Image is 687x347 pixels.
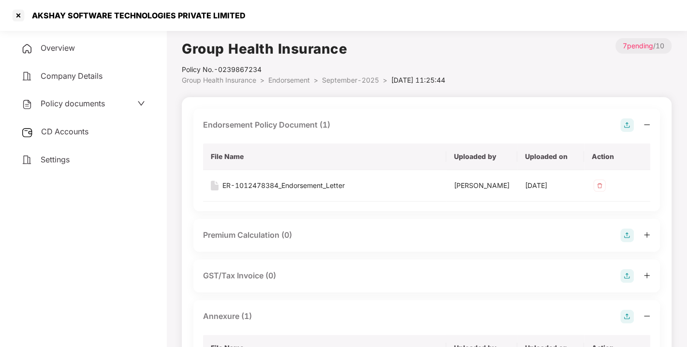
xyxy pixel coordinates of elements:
img: svg+xml;base64,PHN2ZyB4bWxucz0iaHR0cDovL3d3dy53My5vcmcvMjAwMC9zdmciIHdpZHRoPSIyOCIgaGVpZ2h0PSIyOC... [620,269,634,283]
span: plus [643,272,650,279]
th: Action [584,144,650,170]
span: [DATE] 11:25:44 [391,76,445,84]
img: svg+xml;base64,PHN2ZyB4bWxucz0iaHR0cDovL3d3dy53My5vcmcvMjAwMC9zdmciIHdpZHRoPSIyOCIgaGVpZ2h0PSIyOC... [620,310,634,323]
span: > [383,76,387,84]
span: minus [643,313,650,319]
img: svg+xml;base64,PHN2ZyB4bWxucz0iaHR0cDovL3d3dy53My5vcmcvMjAwMC9zdmciIHdpZHRoPSIxNiIgaGVpZ2h0PSIyMC... [211,181,219,190]
div: GST/Tax Invoice (0) [203,270,276,282]
th: File Name [203,144,446,170]
div: Policy No.- 0239867234 [182,64,445,75]
th: Uploaded by [446,144,517,170]
h1: Group Health Insurance [182,38,445,59]
div: [DATE] [525,180,576,191]
span: Company Details [41,71,102,81]
span: minus [643,121,650,128]
img: svg+xml;base64,PHN2ZyB3aWR0aD0iMjUiIGhlaWdodD0iMjQiIHZpZXdCb3g9IjAgMCAyNSAyNCIgZmlsbD0ibm9uZSIgeG... [21,127,33,138]
th: Uploaded on [517,144,584,170]
div: Endorsement Policy Document (1) [203,119,330,131]
img: svg+xml;base64,PHN2ZyB4bWxucz0iaHR0cDovL3d3dy53My5vcmcvMjAwMC9zdmciIHdpZHRoPSIyNCIgaGVpZ2h0PSIyNC... [21,99,33,110]
img: svg+xml;base64,PHN2ZyB4bWxucz0iaHR0cDovL3d3dy53My5vcmcvMjAwMC9zdmciIHdpZHRoPSIyNCIgaGVpZ2h0PSIyNC... [21,71,33,82]
span: Policy documents [41,99,105,108]
span: Settings [41,155,70,164]
span: Group Health Insurance [182,76,256,84]
span: > [314,76,318,84]
span: Overview [41,43,75,53]
img: svg+xml;base64,PHN2ZyB4bWxucz0iaHR0cDovL3d3dy53My5vcmcvMjAwMC9zdmciIHdpZHRoPSIyOCIgaGVpZ2h0PSIyOC... [620,118,634,132]
img: svg+xml;base64,PHN2ZyB4bWxucz0iaHR0cDovL3d3dy53My5vcmcvMjAwMC9zdmciIHdpZHRoPSIyNCIgaGVpZ2h0PSIyNC... [21,154,33,166]
span: Endorsement [268,76,310,84]
span: > [260,76,264,84]
span: CD Accounts [41,127,88,136]
img: svg+xml;base64,PHN2ZyB4bWxucz0iaHR0cDovL3d3dy53My5vcmcvMjAwMC9zdmciIHdpZHRoPSIyNCIgaGVpZ2h0PSIyNC... [21,43,33,55]
div: Annexure (1) [203,310,252,322]
div: [PERSON_NAME] [454,180,510,191]
span: down [137,100,145,107]
img: svg+xml;base64,PHN2ZyB4bWxucz0iaHR0cDovL3d3dy53My5vcmcvMjAwMC9zdmciIHdpZHRoPSIzMiIgaGVpZ2h0PSIzMi... [592,178,607,193]
span: September-2025 [322,76,379,84]
div: Premium Calculation (0) [203,229,292,241]
div: ER-1012478384_Endorsement_Letter [222,180,345,191]
img: svg+xml;base64,PHN2ZyB4bWxucz0iaHR0cDovL3d3dy53My5vcmcvMjAwMC9zdmciIHdpZHRoPSIyOCIgaGVpZ2h0PSIyOC... [620,229,634,242]
span: plus [643,231,650,238]
span: 7 pending [623,42,653,50]
div: AKSHAY SOFTWARE TECHNOLOGIES PRIVATE LIMITED [26,11,246,20]
p: / 10 [615,38,672,54]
